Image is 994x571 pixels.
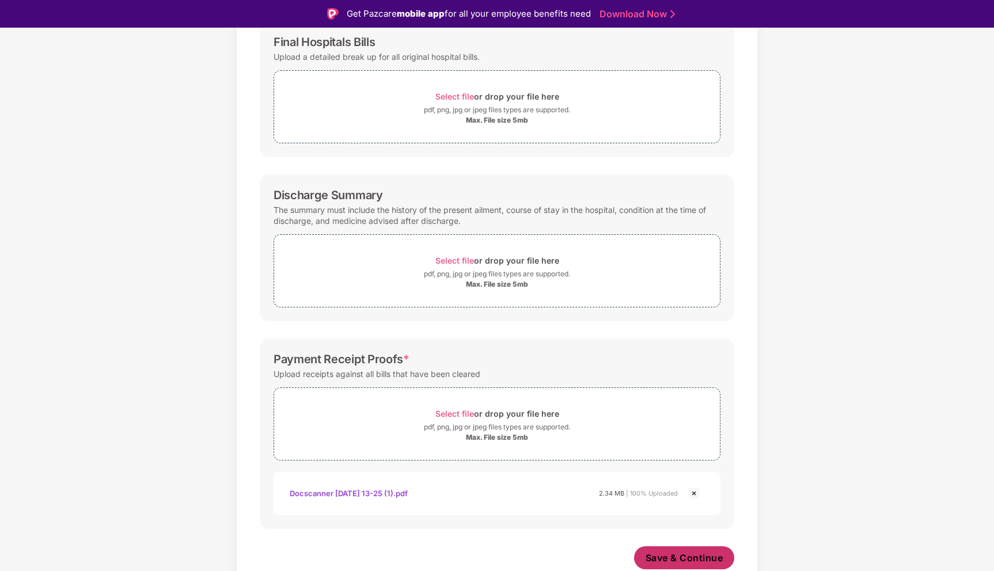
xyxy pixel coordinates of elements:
[274,49,480,64] div: Upload a detailed break up for all original hospital bills.
[634,546,735,569] button: Save & Continue
[327,8,339,20] img: Logo
[274,35,375,49] div: Final Hospitals Bills
[435,92,474,101] span: Select file
[274,243,720,298] span: Select fileor drop your file herepdf, png, jpg or jpeg files types are supported.Max. File size 5mb
[466,433,528,442] div: Max. File size 5mb
[466,116,528,125] div: Max. File size 5mb
[435,409,474,418] span: Select file
[274,79,720,134] span: Select fileor drop your file herepdf, png, jpg or jpeg files types are supported.Max. File size 5mb
[274,352,409,366] div: Payment Receipt Proofs
[424,104,570,116] div: pdf, png, jpg or jpeg files types are supported.
[424,421,570,433] div: pdf, png, jpg or jpeg files types are supported.
[274,188,383,202] div: Discharge Summary
[274,366,480,382] div: Upload receipts against all bills that have been cleared
[397,8,445,19] strong: mobile app
[600,8,671,20] a: Download Now
[274,202,720,229] div: The summary must include the history of the present ailment, course of stay in the hospital, cond...
[435,89,559,104] div: or drop your file here
[424,268,570,280] div: pdf, png, jpg or jpeg files types are supported.
[274,397,720,451] span: Select fileor drop your file herepdf, png, jpg or jpeg files types are supported.Max. File size 5mb
[466,280,528,289] div: Max. File size 5mb
[599,489,624,497] span: 2.34 MB
[290,484,408,503] div: Docscanner [DATE] 13-25 (1).pdf
[435,253,559,268] div: or drop your file here
[347,7,591,21] div: Get Pazcare for all your employee benefits need
[626,489,678,497] span: | 100% Uploaded
[646,551,723,564] span: Save & Continue
[687,486,701,500] img: svg+xml;base64,PHN2ZyBpZD0iQ3Jvc3MtMjR4MjQiIHhtbG5zPSJodHRwOi8vd3d3LnczLm9yZy8yMDAwL3N2ZyIgd2lkdG...
[435,256,474,265] span: Select file
[435,406,559,421] div: or drop your file here
[670,8,675,20] img: Stroke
